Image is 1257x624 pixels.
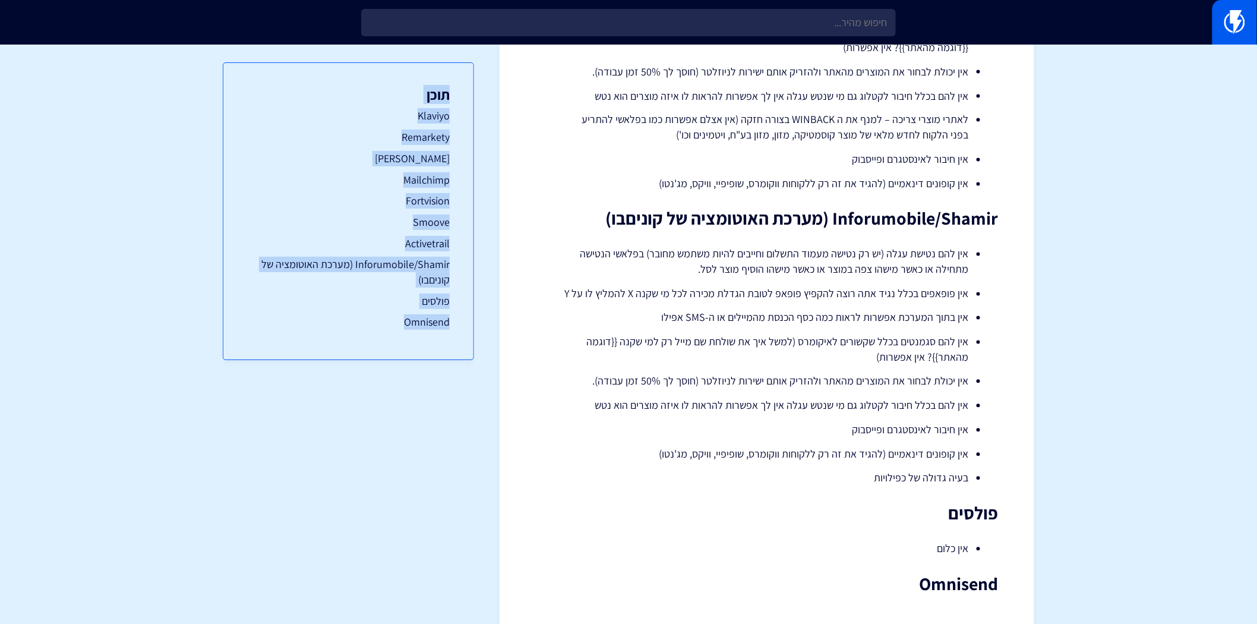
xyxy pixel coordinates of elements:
[565,152,969,168] li: אין חיבור לאינסטגרם ופייסבוק
[247,172,450,188] a: Mailchimp
[535,209,999,229] h2: Inforumobile/Shamir (מערכת האוטומציה של קוניםבו)
[247,193,450,209] a: Fortvision
[565,64,969,80] li: אין יכולת לבחור את המוצרים מהאתר ולהזריק אותם ישירות לניוזלטר (חוסך לך 50% זמן עבודה).
[247,87,450,102] h3: תוכן
[565,471,969,486] li: בעיה גדולה של כפילויות
[565,247,969,277] li: אין להם נטישת עגלה (יש רק נטישה מעמוד התשלום וחייבים להיות משתמש מחובר) בפלאשי הנטישה מתחילה או כ...
[565,310,969,326] li: אין בתוך המערכת אפשרות לראות כמה כסף הכנסת מהמיילים או ה-SMS אפילו
[535,504,999,524] h2: פולסים
[535,575,999,594] h2: Omnisend
[565,286,969,302] li: אין פופאפים בכלל נגיד אתה רוצה להקפיץ פופאפ לטובת הגדלת מכירה לכל מי שקנה X להמליץ לו על Y
[247,215,450,230] a: Smoove
[565,541,969,557] li: אין כלום
[565,89,969,104] li: אין להם בכלל חיבור לקטלוג גם מי שנטש עגלה אין לך אפשרות להראות לו איזה מוצרים הוא נטש
[247,151,450,166] a: [PERSON_NAME]
[247,314,450,330] a: Omnisend
[247,130,450,145] a: Remarkety
[247,257,450,287] a: Inforumobile/Shamir (מערכת האוטומציה של קוניםבו)
[565,423,969,438] li: אין חיבור לאינסטגרם ופייסבוק
[247,294,450,309] a: פולסים
[247,108,450,124] a: Klaviyo
[361,9,896,36] input: חיפוש מהיר...
[565,374,969,389] li: אין יכולת לבחור את המוצרים מהאתר ולהזריק אותם ישירות לניוזלטר (חוסך לך 50% זמן עבודה).
[565,398,969,414] li: אין להם בכלל חיבור לקטלוג גם מי שנטש עגלה אין לך אפשרות להראות לו איזה מוצרים הוא נטש
[565,112,969,143] li: לאתרי מוצרי צריכה – למנף את ה WINBACK בצורה חזקה (אין אצלם אפשרות כמו בפלאשי להתריע בפני הלקוח לח...
[565,335,969,365] li: אין להם סגמנטים בכלל שקשורים לאיקומרס (למשל איך את שולחת שם מייל רק למי שקנה {{דוגמה מהאתר}}? אין...
[565,177,969,192] li: אין קופונים דינאמיים (להגיד את זה רק ללקוחות ווקומרס, שופיפיי, וויקס, מג'נטו)
[565,447,969,462] li: אין קופונים דינאמיים (להגיד את זה רק ללקוחות ווקומרס, שופיפיי, וויקס, מג'נטו)
[247,236,450,251] a: Activetrail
